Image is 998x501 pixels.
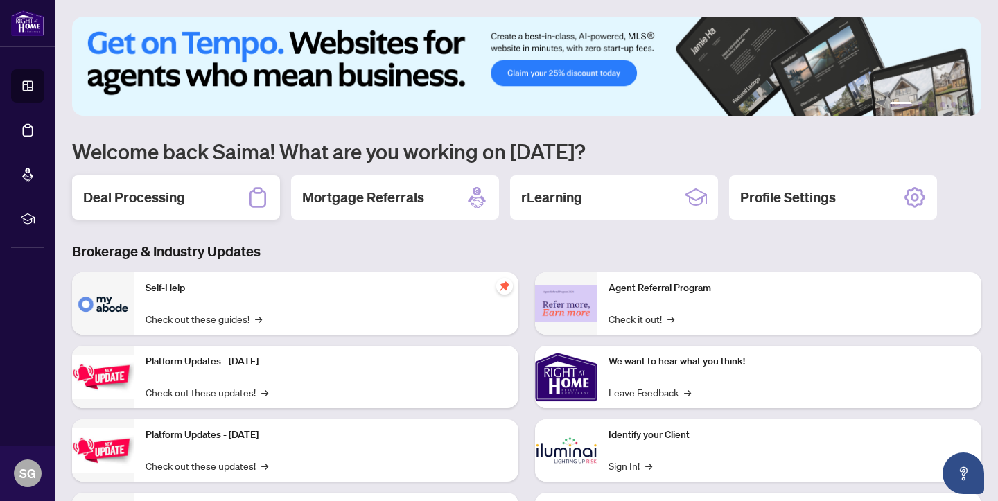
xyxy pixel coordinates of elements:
[890,102,912,107] button: 1
[962,102,968,107] button: 6
[146,354,507,369] p: Platform Updates - [DATE]
[609,354,970,369] p: We want to hear what you think!
[72,17,981,116] img: Slide 0
[609,281,970,296] p: Agent Referral Program
[72,242,981,261] h3: Brokerage & Industry Updates
[740,188,836,207] h2: Profile Settings
[609,385,691,400] a: Leave Feedback→
[72,272,134,335] img: Self-Help
[72,428,134,472] img: Platform Updates - July 8, 2025
[667,311,674,326] span: →
[146,281,507,296] p: Self-Help
[609,428,970,443] p: Identify your Client
[146,458,268,473] a: Check out these updates!→
[684,385,691,400] span: →
[918,102,923,107] button: 2
[645,458,652,473] span: →
[535,419,597,482] img: Identify your Client
[940,102,945,107] button: 4
[951,102,956,107] button: 5
[83,188,185,207] h2: Deal Processing
[19,464,36,483] span: SG
[146,311,262,326] a: Check out these guides!→
[72,138,981,164] h1: Welcome back Saima! What are you working on [DATE]?
[521,188,582,207] h2: rLearning
[943,452,984,494] button: Open asap
[929,102,934,107] button: 3
[146,385,268,400] a: Check out these updates!→
[11,10,44,36] img: logo
[609,311,674,326] a: Check it out!→
[255,311,262,326] span: →
[535,346,597,408] img: We want to hear what you think!
[535,285,597,323] img: Agent Referral Program
[72,355,134,398] img: Platform Updates - July 21, 2025
[496,278,513,295] span: pushpin
[146,428,507,443] p: Platform Updates - [DATE]
[302,188,424,207] h2: Mortgage Referrals
[261,458,268,473] span: →
[261,385,268,400] span: →
[609,458,652,473] a: Sign In!→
